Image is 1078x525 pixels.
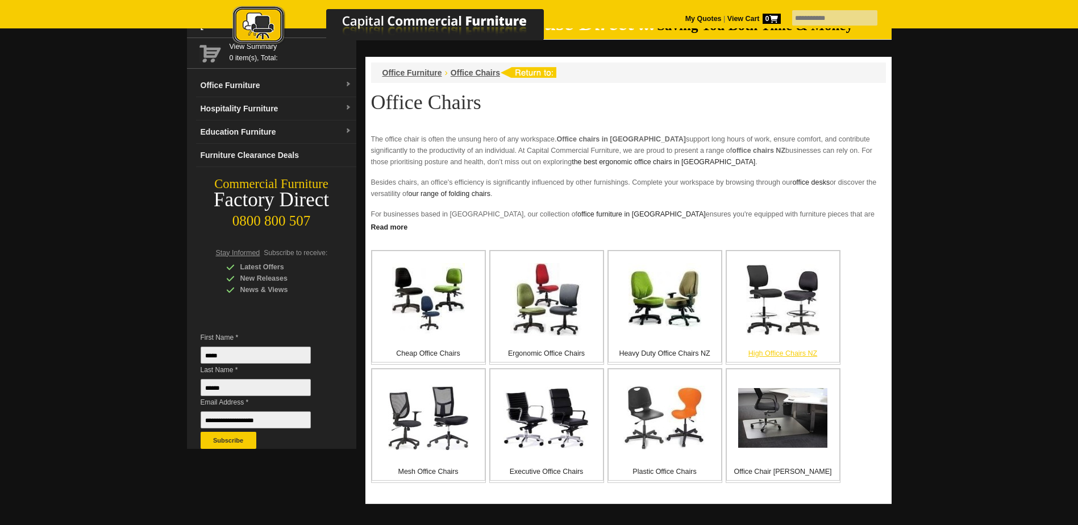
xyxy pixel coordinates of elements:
[489,368,604,483] a: Executive Office Chairs Executive Office Chairs
[609,348,721,359] p: Heavy Duty Office Chairs NZ
[623,386,706,450] img: Plastic Office Chairs
[732,147,785,155] strong: office chairs NZ
[201,432,256,449] button: Subscribe
[727,466,839,477] p: Office Chair [PERSON_NAME]
[201,397,328,408] span: Email Address *
[609,466,721,477] p: Plastic Office Chairs
[500,67,556,78] img: return to
[503,387,589,449] img: Executive Office Chairs
[196,144,356,167] a: Furniture Clearance Deals
[372,348,485,359] p: Cheap Office Chairs
[726,250,840,365] a: High Office Chairs NZ High Office Chairs NZ
[371,250,486,365] a: Cheap Office Chairs Cheap Office Chairs
[388,385,469,450] img: Mesh Office Chairs
[216,249,260,257] span: Stay Informed
[371,91,886,113] h1: Office Chairs
[727,15,781,23] strong: View Cart
[371,134,886,168] p: The office chair is often the unsung hero of any workspace. support long hours of work, ensure co...
[201,411,311,428] input: Email Address *
[226,273,334,284] div: New Releases
[409,190,491,198] a: our range of folding chairs
[572,158,755,166] a: the best ergonomic office chairs in [GEOGRAPHIC_DATA]
[187,192,356,208] div: Factory Direct
[763,14,781,24] span: 0
[489,250,604,365] a: Ergonomic Office Chairs Ergonomic Office Chairs
[201,6,599,47] img: Capital Commercial Furniture Logo
[607,368,722,483] a: Plastic Office Chairs Plastic Office Chairs
[226,284,334,295] div: News & Views
[196,74,356,97] a: Office Furnituredropdown
[445,67,448,78] li: ›
[726,368,840,483] a: Office Chair Mats Office Chair [PERSON_NAME]
[685,15,722,23] a: My Quotes
[264,249,327,257] span: Subscribe to receive:
[196,120,356,144] a: Education Furnituredropdown
[187,207,356,229] div: 0800 800 507
[201,332,328,343] span: First Name *
[557,135,686,143] strong: Office chairs in [GEOGRAPHIC_DATA]
[345,81,352,88] img: dropdown
[392,263,465,336] img: Cheap Office Chairs
[345,105,352,111] img: dropdown
[196,97,356,120] a: Hospitality Furnituredropdown
[371,209,886,243] p: For businesses based in [GEOGRAPHIC_DATA], our collection of ensures you're equipped with furnitu...
[725,15,780,23] a: View Cart0
[510,263,583,336] img: Ergonomic Office Chairs
[451,68,500,77] a: Office Chairs
[371,177,886,199] p: Besides chairs, an office's efficiency is significantly influenced by other furnishings. Complete...
[577,210,706,218] a: office furniture in [GEOGRAPHIC_DATA]
[372,466,485,477] p: Mesh Office Chairs
[792,178,830,186] a: office desks
[727,348,839,359] p: High Office Chairs NZ
[345,128,352,135] img: dropdown
[629,263,701,336] img: Heavy Duty Office Chairs NZ
[201,379,311,396] input: Last Name *
[201,6,599,51] a: Capital Commercial Furniture Logo
[746,264,820,335] img: High Office Chairs NZ
[382,68,442,77] a: Office Furniture
[226,261,334,273] div: Latest Offers
[490,466,603,477] p: Executive Office Chairs
[490,348,603,359] p: Ergonomic Office Chairs
[738,388,827,448] img: Office Chair Mats
[187,176,356,192] div: Commercial Furniture
[365,219,892,233] a: Click to read more
[371,368,486,483] a: Mesh Office Chairs Mesh Office Chairs
[201,347,311,364] input: First Name *
[607,250,722,365] a: Heavy Duty Office Chairs NZ Heavy Duty Office Chairs NZ
[201,364,328,376] span: Last Name *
